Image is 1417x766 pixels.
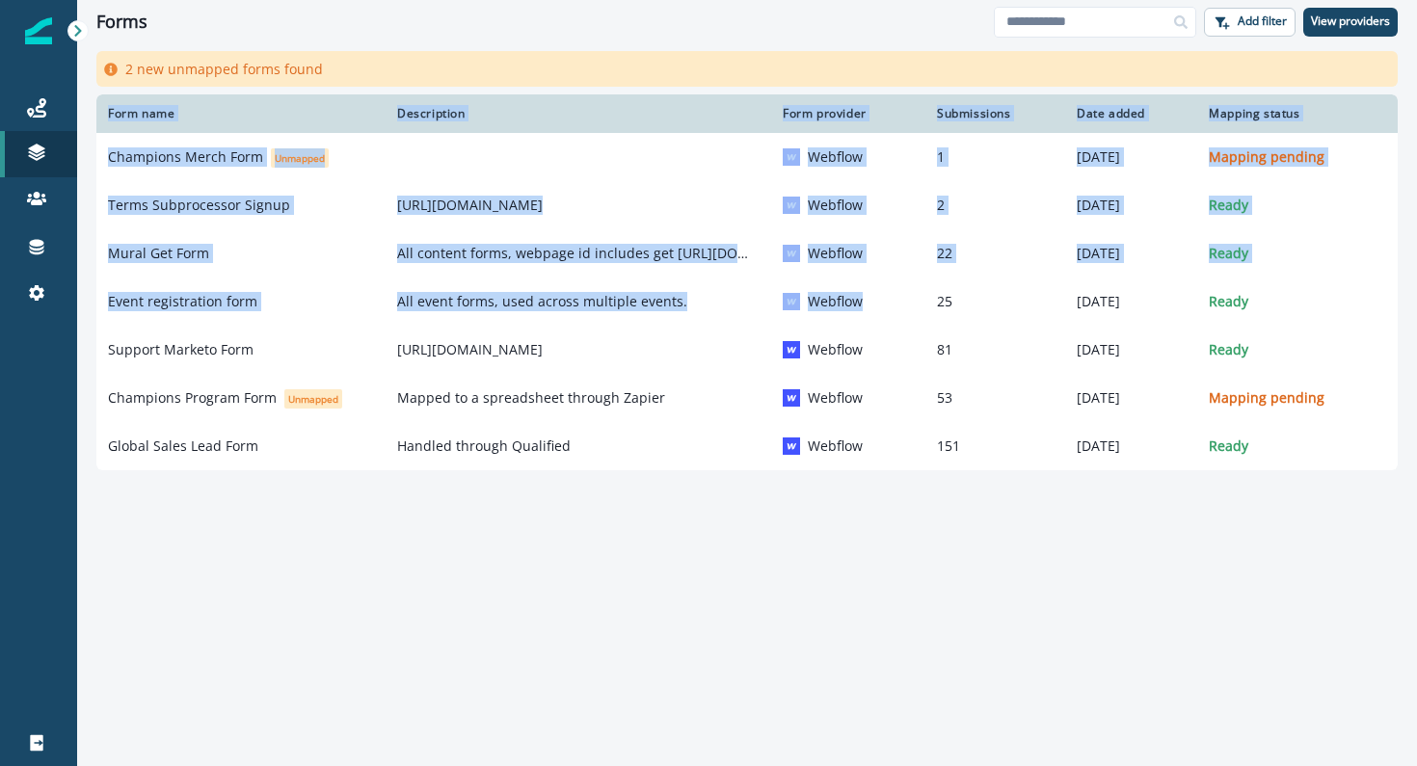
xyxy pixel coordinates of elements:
p: Mural Get Form [108,244,209,263]
img: Inflection [25,17,52,44]
p: 2 new unmapped forms found [125,59,323,79]
p: Champions Program Form [108,388,277,408]
p: Webflow [808,436,863,456]
p: 81 [937,340,1054,359]
p: [DATE] [1077,196,1186,215]
p: Webflow [808,147,863,167]
span: Unmapped [284,389,342,409]
p: Ready [1209,244,1386,263]
p: Mapping pending [1209,388,1386,408]
img: Webflow [783,437,800,455]
p: Ready [1209,292,1386,311]
p: View providers [1311,14,1390,28]
p: Webflow [808,340,863,359]
div: Form name [108,106,374,121]
p: [DATE] [1077,340,1186,359]
a: Event registration formAll event forms, used across multiple events.WebflowWebflow25[DATE]Ready [96,277,1398,326]
p: Webflow [808,244,863,263]
a: Terms Subprocessor Signup[URL][DOMAIN_NAME]WebflowWebflow2[DATE]Ready [96,181,1398,229]
p: Ready [1209,340,1386,359]
p: All content forms, webpage id includes get [URL][DOMAIN_NAME] [397,244,760,263]
img: Webflow [783,197,800,214]
p: 1 [937,147,1054,167]
p: 22 [937,244,1054,263]
p: 2 [937,196,1054,215]
p: [DATE] [1077,147,1186,167]
p: Webflow [808,196,863,215]
img: Webflow [783,389,800,407]
div: Form provider [783,106,914,121]
img: Webflow [783,293,800,310]
p: [DATE] [1077,292,1186,311]
button: Add filter [1204,8,1296,37]
div: Mapping status [1209,106,1386,121]
a: Support Marketo Form[URL][DOMAIN_NAME]WebflowWebflow81[DATE]Ready [96,326,1398,374]
p: Ready [1209,196,1386,215]
span: Unmapped [271,148,329,168]
p: [URL][DOMAIN_NAME] [397,340,760,359]
button: View providers [1303,8,1398,37]
p: Global Sales Lead Form [108,436,258,456]
div: Description [397,106,760,121]
p: 53 [937,388,1054,408]
p: Add filter [1238,14,1287,28]
p: [DATE] [1077,388,1186,408]
p: Terms Subprocessor Signup [108,196,290,215]
a: Champions Merch FormUnmappedWebflowWebflow1[DATE]Mapping pending [96,133,1398,181]
p: Champions Merch Form [108,147,263,167]
p: Handled through Qualified [397,436,760,456]
a: Champions Program FormUnmappedMapped to a spreadsheet through ZapierWebflowWebflow53[DATE]Mapping... [96,374,1398,422]
p: 151 [937,436,1054,456]
p: 25 [937,292,1054,311]
p: [URL][DOMAIN_NAME] [397,196,760,215]
p: Support Marketo Form [108,340,254,359]
img: Webflow [783,341,800,358]
p: Event registration form [108,292,257,311]
p: Ready [1209,436,1386,456]
a: Global Sales Lead FormHandled through QualifiedWebflowWebflow151[DATE]Ready [96,422,1398,470]
p: All event forms, used across multiple events. [397,292,760,311]
p: Mapped to a spreadsheet through Zapier [397,388,760,408]
div: Submissions [937,106,1054,121]
div: Date added [1077,106,1186,121]
img: Webflow [783,245,800,262]
p: Webflow [808,388,863,408]
p: [DATE] [1077,244,1186,263]
h1: Forms [96,12,147,33]
img: Webflow [783,148,800,166]
p: Webflow [808,292,863,311]
p: [DATE] [1077,436,1186,456]
a: Mural Get FormAll content forms, webpage id includes get [URL][DOMAIN_NAME]WebflowWebflow22[DATE]... [96,229,1398,277]
p: Mapping pending [1209,147,1386,167]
